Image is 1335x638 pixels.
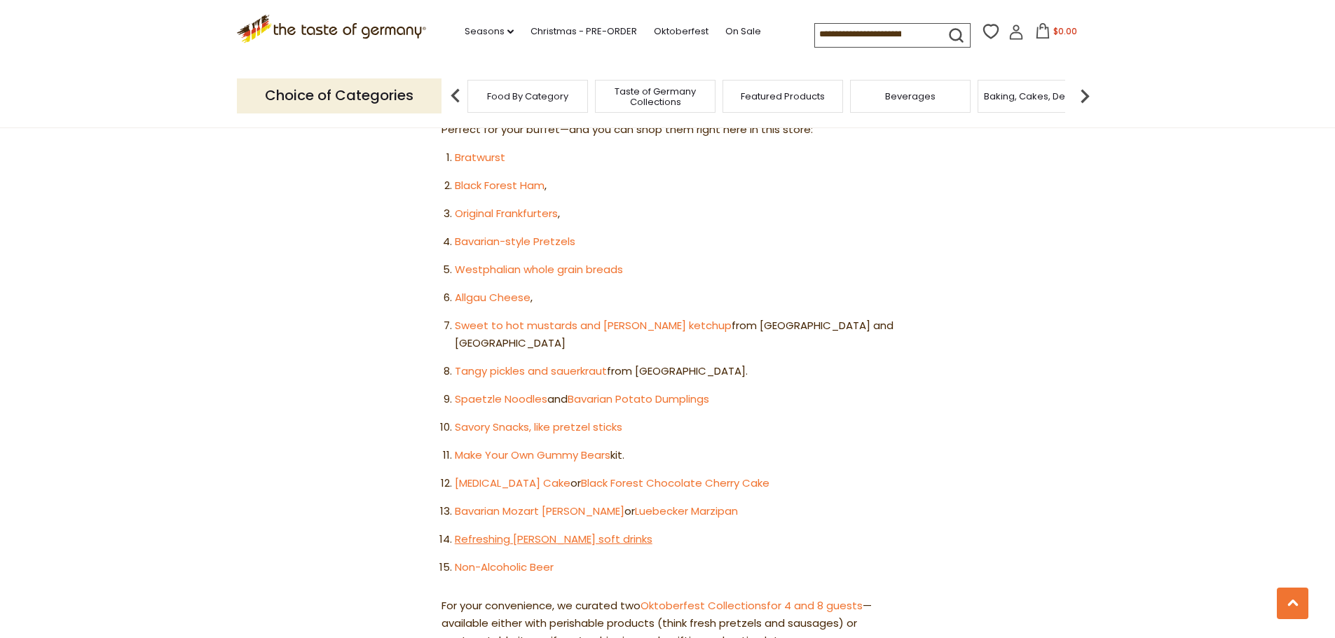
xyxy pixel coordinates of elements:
[487,91,568,102] a: Food By Category
[455,178,545,193] a: Black Forest Ham
[1071,82,1099,110] img: next arrow
[455,504,624,518] a: Bavarian Mozart [PERSON_NAME]
[455,289,894,307] li: ,
[568,391,709,406] a: Bavarian Potato Dumplings
[237,78,441,113] p: Choice of Categories
[455,317,894,352] li: from [GEOGRAPHIC_DATA] and [GEOGRAPHIC_DATA]
[455,363,607,378] a: Tangy pickles and sauerkraut
[885,91,936,102] a: Beverages
[530,24,637,39] a: Christmas - PRE-ORDER
[641,598,767,613] a: Oktoberfest Collections
[455,206,558,221] a: Original Frankfurters
[455,391,894,408] li: and
[441,82,470,110] img: previous arrow
[455,150,505,165] a: Bratwurst
[635,504,738,518] a: Luebecker Marzipan
[455,475,894,492] li: or
[455,448,610,462] a: Make Your Own Gummy Bears
[984,91,1093,102] a: Baking, Cakes, Desserts
[465,24,514,39] a: Seasons
[455,177,894,195] li: ,
[455,205,894,223] li: ,
[455,262,623,277] a: Westphalian whole grain breads
[455,503,894,520] li: or
[1053,25,1077,37] span: $0.00
[581,476,769,490] a: Black Forest Chocolate Cherry Cake
[455,560,554,574] a: Non-Alcoholic Beer
[455,532,652,546] a: Refreshing [PERSON_NAME] soft drinks
[599,86,711,107] a: Taste of Germany Collections
[455,234,575,249] a: Bavarian-style Pretzels
[455,318,732,333] a: Sweet to hot mustards and [PERSON_NAME] ketchup
[654,24,708,39] a: Oktoberfest
[455,447,894,464] li: kit.
[455,391,547,406] a: Spaetzle Noodles
[725,24,761,39] a: On Sale
[441,121,894,139] p: Perfect for your buffet—and you can shop them right here in this store:
[741,91,825,102] a: Featured Products
[455,476,570,490] a: [MEDICAL_DATA] Cake
[455,363,894,380] li: from [GEOGRAPHIC_DATA].
[455,419,622,434] a: Savory Snacks, like pretzel sticks
[455,290,530,305] a: Allgau Cheese
[1027,23,1086,44] button: $0.00
[767,598,863,613] a: for 4 and 8 guests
